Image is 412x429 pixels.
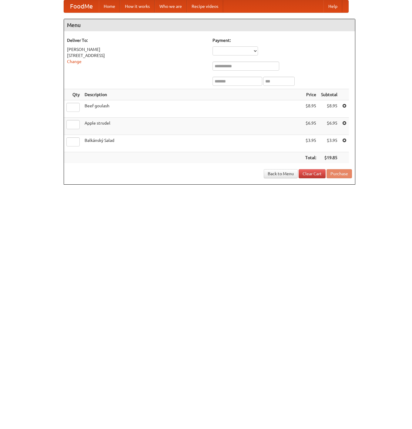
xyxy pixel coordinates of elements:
[187,0,223,12] a: Recipe videos
[299,169,326,178] a: Clear Cart
[327,169,352,178] button: Purchase
[82,89,303,100] th: Description
[67,46,206,52] div: [PERSON_NAME]
[323,0,342,12] a: Help
[319,135,340,152] td: $3.95
[67,52,206,59] div: [STREET_ADDRESS]
[67,37,206,43] h5: Deliver To:
[82,100,303,118] td: Beef goulash
[82,118,303,135] td: Apple strudel
[120,0,155,12] a: How it works
[264,169,298,178] a: Back to Menu
[319,152,340,163] th: $19.85
[303,135,319,152] td: $3.95
[303,89,319,100] th: Price
[303,152,319,163] th: Total:
[67,59,82,64] a: Change
[319,118,340,135] td: $6.95
[64,0,99,12] a: FoodMe
[319,89,340,100] th: Subtotal
[64,89,82,100] th: Qty
[64,19,355,31] h4: Menu
[303,118,319,135] td: $6.95
[303,100,319,118] td: $8.95
[319,100,340,118] td: $8.95
[82,135,303,152] td: Balkánský Salad
[155,0,187,12] a: Who we are
[99,0,120,12] a: Home
[213,37,352,43] h5: Payment:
